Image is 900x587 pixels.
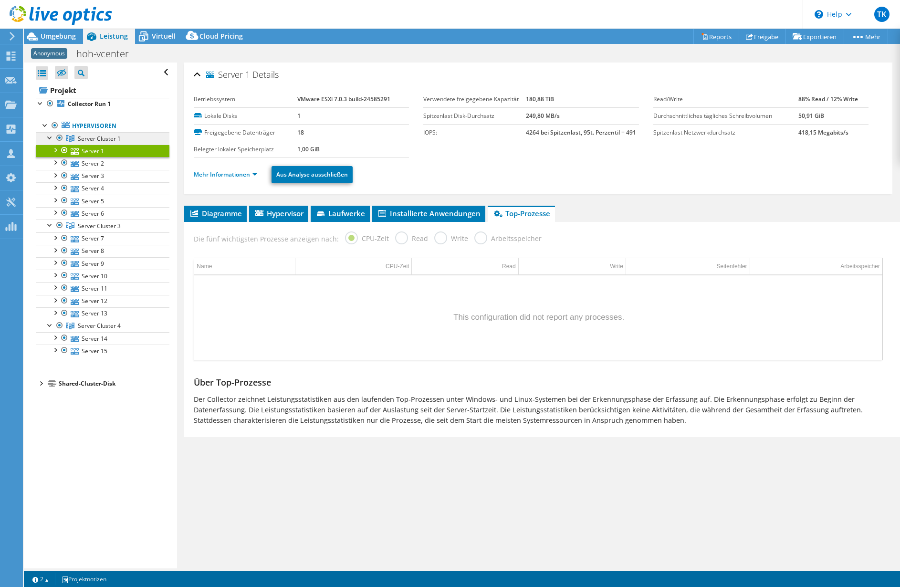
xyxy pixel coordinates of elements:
span: Server Cluster 1 [78,135,121,143]
b: VMware ESXi 7.0.3 build-24585291 [297,95,390,103]
a: Collector Run 1 [36,98,169,110]
b: Collector Run 1 [68,100,111,108]
label: Lokale Disks [194,111,297,121]
a: Server 3 [36,170,169,182]
div: Read [502,261,516,272]
a: Aus Analyse ausschließen [272,166,353,183]
span: Laufwerke [315,209,365,218]
td: Name Column [194,258,295,275]
a: Server 2 [36,157,169,169]
span: Hypervisor [254,209,303,218]
span: Details [252,69,279,80]
a: Server 10 [36,270,169,282]
td: CPU-Zeit Column [295,258,411,275]
h2: Über Top-Prozesse [194,377,883,388]
a: Server 1 [36,145,169,157]
a: Server Cluster 3 [36,220,169,232]
b: 180,88 TiB [526,95,554,103]
div: Shared-Cluster-Disk [59,378,169,389]
b: 1,00 GiB [297,145,320,153]
label: Read/Write [653,94,798,104]
a: Mehr [844,29,888,44]
label: Write [434,231,468,243]
span: TK [874,7,890,22]
span: Leistung [100,31,128,41]
a: Server 7 [36,232,169,245]
div: Seitenfehler [717,261,747,272]
span: Die fünf wichtigsten Prozesse anzeigen nach: [194,234,339,244]
label: Spitzenlast Netzwerkdurchsatz [653,128,798,137]
span: Anonymous [31,48,67,59]
b: 4264 bei Spitzenlast, 95t. Perzentil = 491 [526,128,636,136]
div: Write [610,261,623,272]
div: Name [197,261,293,272]
td: Seitenfehler Column [626,258,750,275]
a: Server Cluster 4 [36,320,169,332]
b: 249,80 MB/s [526,112,560,120]
a: Exportieren [785,29,844,44]
span: Server Cluster 3 [78,222,121,230]
a: Server Cluster 1 [36,132,169,145]
a: Server 14 [36,332,169,345]
b: 88% Read / 12% Write [798,95,858,103]
a: Server 6 [36,207,169,220]
h1: hoh-vcenter [72,49,144,59]
a: 2 [26,573,55,585]
a: Server 15 [36,345,169,357]
label: Durchschnittliches tägliches Schreibvolumen [653,111,798,121]
a: Server 8 [36,245,169,257]
b: 18 [297,128,304,136]
label: Betriebssystem [194,94,297,104]
a: Hypervisoren [36,120,169,132]
label: Spitzenlast Disk-Durchsatz [423,111,526,121]
span: Installierte Anwendungen [377,209,481,218]
span: Cloud Pricing [199,31,243,41]
a: Projekt [36,83,169,98]
label: CPU-Zeit [345,231,389,243]
label: Belegter lokaler Speicherplatz [194,145,297,154]
b: 418,15 Megabits/s [798,128,848,136]
a: Server 9 [36,257,169,270]
b: 1 [297,112,301,120]
a: Freigabe [739,29,786,44]
div: Data grid [194,258,883,360]
b: 50,91 GiB [798,112,824,120]
div: Arbeitsspeicher [840,261,880,272]
a: Server 12 [36,295,169,307]
svg: \n [815,10,823,19]
a: Server 13 [36,307,169,320]
span: Diagramme [189,209,242,218]
span: Virtuell [152,31,176,41]
label: Freigegebene Datenträger [194,128,297,137]
td: Write Column [518,258,626,275]
span: Top-Prozesse [492,209,550,218]
label: Read [395,231,428,243]
a: Server 11 [36,282,169,294]
p: Der Collector zeichnet Leistungsstatistiken aus den laufenden Top-Prozessen unter Windows- und Li... [194,394,883,426]
td: Arbeitsspeicher Column [750,258,882,275]
a: Mehr Informationen [194,170,257,178]
span: Server 1 [206,70,250,80]
label: Arbeitsspeicher [474,231,542,243]
a: Projektnotizen [55,573,113,585]
td: Read Column [412,258,518,275]
div: CPU-Zeit [386,261,409,272]
a: Server 5 [36,195,169,207]
span: Umgebung [41,31,76,41]
span: Server Cluster 4 [78,322,121,330]
a: Reports [693,29,739,44]
label: Verwendete freigegebene Kapazität [423,94,526,104]
a: Server 4 [36,182,169,195]
label: IOPS: [423,128,526,137]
